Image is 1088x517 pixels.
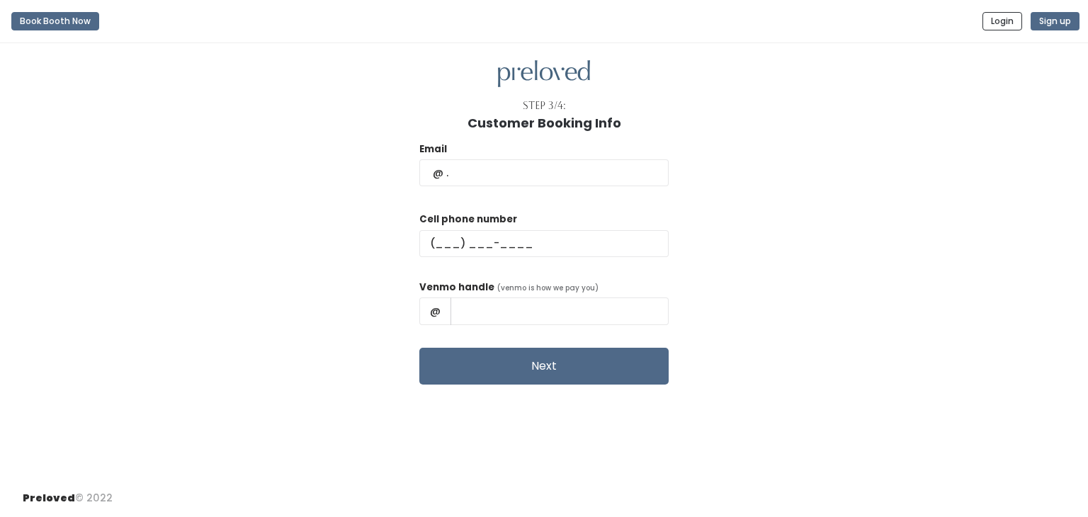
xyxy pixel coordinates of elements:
span: (venmo is how we pay you) [497,283,599,293]
div: © 2022 [23,479,113,506]
label: Venmo handle [419,280,494,295]
button: Next [419,348,669,385]
button: Sign up [1031,12,1079,30]
input: (___) ___-____ [419,230,669,257]
span: @ [419,297,451,324]
span: Preloved [23,491,75,505]
input: @ . [419,159,669,186]
a: Book Booth Now [11,6,99,37]
label: Cell phone number [419,212,517,227]
button: Book Booth Now [11,12,99,30]
img: preloved logo [498,60,590,88]
h1: Customer Booking Info [467,116,621,130]
button: Login [982,12,1022,30]
label: Email [419,142,447,157]
div: Step 3/4: [523,98,566,113]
